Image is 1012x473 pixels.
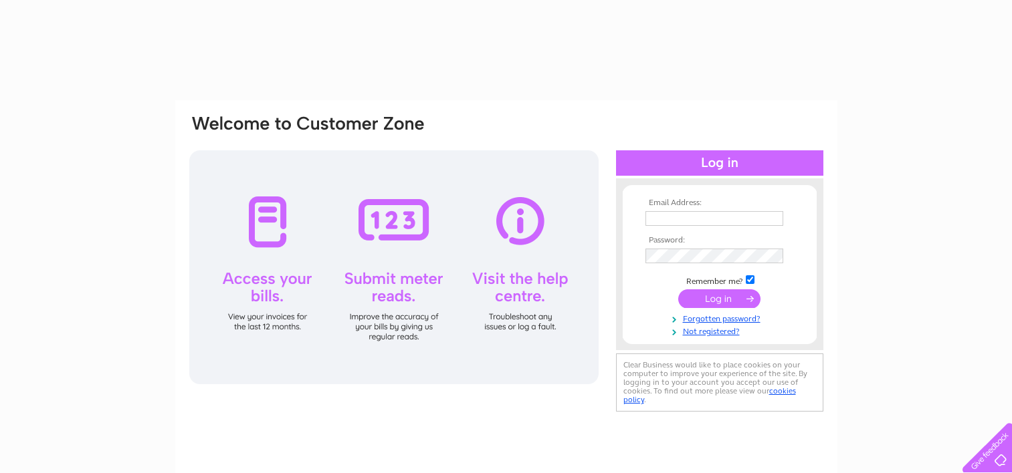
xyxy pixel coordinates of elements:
[642,198,797,208] th: Email Address:
[645,311,797,324] a: Forgotten password?
[616,353,823,412] div: Clear Business would like to place cookies on your computer to improve your experience of the sit...
[642,236,797,245] th: Password:
[645,324,797,337] a: Not registered?
[642,273,797,287] td: Remember me?
[623,386,796,404] a: cookies policy
[678,289,761,308] input: Submit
